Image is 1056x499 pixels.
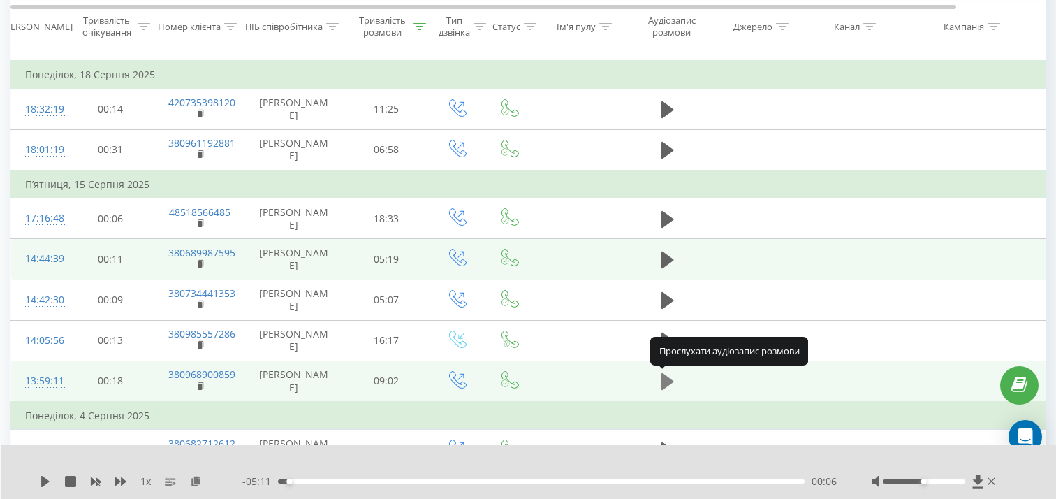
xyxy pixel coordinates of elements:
td: 05:07 [343,280,430,320]
div: Аудіозапис розмови [638,15,705,38]
div: 18:11:02 [25,436,53,463]
span: 1 x [140,475,151,489]
div: Канал [834,20,860,32]
div: 18:32:19 [25,96,53,123]
div: Номер клієнта [158,20,221,32]
td: 00:13 [67,320,154,361]
td: 00:09 [67,280,154,320]
span: - 05:11 [242,475,278,489]
td: 16:17 [343,320,430,361]
div: Статус [492,20,520,32]
td: [PERSON_NAME] [245,361,343,402]
div: Ім'я пулу [557,20,596,32]
span: 00:06 [812,475,837,489]
div: Джерело [733,20,772,32]
div: Тривалість розмови [355,15,410,38]
td: 00:31 [67,129,154,171]
td: [PERSON_NAME] [245,239,343,280]
a: 380682712612 [168,437,235,450]
a: 48518566485 [169,205,230,219]
td: 00:06 [67,198,154,239]
td: 11:25 [343,89,430,129]
td: 06:06 [343,430,430,470]
div: Прослухати аудіозапис розмови [650,337,809,365]
div: 14:05:56 [25,327,53,354]
td: [PERSON_NAME] [245,320,343,361]
td: 00:11 [67,239,154,280]
div: 18:01:19 [25,136,53,164]
div: 14:44:39 [25,245,53,273]
td: 00:18 [67,361,154,402]
td: [PERSON_NAME] [245,198,343,239]
a: 380734441353 [168,287,235,300]
td: [PERSON_NAME] [245,280,343,320]
div: Accessibility label [921,479,927,484]
div: Тип дзвінка [439,15,470,38]
div: Тривалість очікування [79,15,134,38]
div: Accessibility label [286,479,292,484]
div: Open Intercom Messenger [1009,420,1042,454]
div: ПІБ співробітника [245,20,323,32]
td: 18:33 [343,198,430,239]
div: 14:42:30 [25,287,53,314]
td: [PERSON_NAME] [245,430,343,470]
td: 06:58 [343,129,430,171]
a: 380968900859 [168,368,235,381]
div: 17:16:48 [25,205,53,232]
div: 13:59:11 [25,368,53,395]
div: [PERSON_NAME] [2,20,73,32]
a: 380985557286 [168,327,235,340]
td: 00:09 [67,430,154,470]
td: 09:02 [343,361,430,402]
a: 380961192881 [168,136,235,150]
div: Кампанія [944,20,984,32]
a: 420735398120 [168,96,235,109]
td: [PERSON_NAME] [245,89,343,129]
td: 00:14 [67,89,154,129]
td: [PERSON_NAME] [245,129,343,171]
a: 380689987595 [168,246,235,259]
td: 05:19 [343,239,430,280]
